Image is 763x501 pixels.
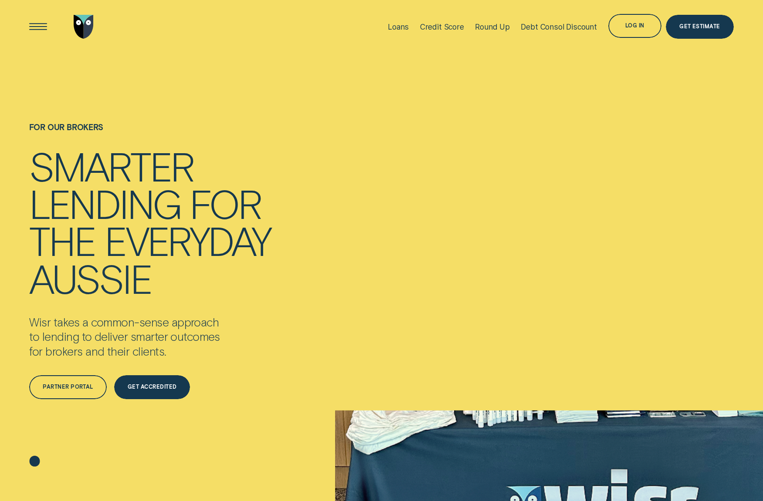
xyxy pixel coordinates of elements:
[475,22,510,31] div: Round Up
[666,15,733,39] a: Get Estimate
[388,22,409,31] div: Loans
[29,259,151,297] div: Aussie
[190,185,261,222] div: for
[105,222,271,259] div: everyday
[29,147,270,296] h4: Smarter lending for the everyday Aussie
[26,15,50,39] button: Open Menu
[114,375,190,399] a: Get Accredited
[29,123,270,147] h1: For Our Brokers
[29,222,95,259] div: the
[29,375,106,399] a: Partner Portal
[29,315,261,359] p: Wisr takes a common-sense approach to lending to deliver smarter outcomes for brokers and their c...
[521,22,597,31] div: Debt Consol Discount
[74,15,94,39] img: Wisr
[420,22,464,31] div: Credit Score
[29,185,180,222] div: lending
[29,147,193,185] div: Smarter
[608,14,662,38] button: Log in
